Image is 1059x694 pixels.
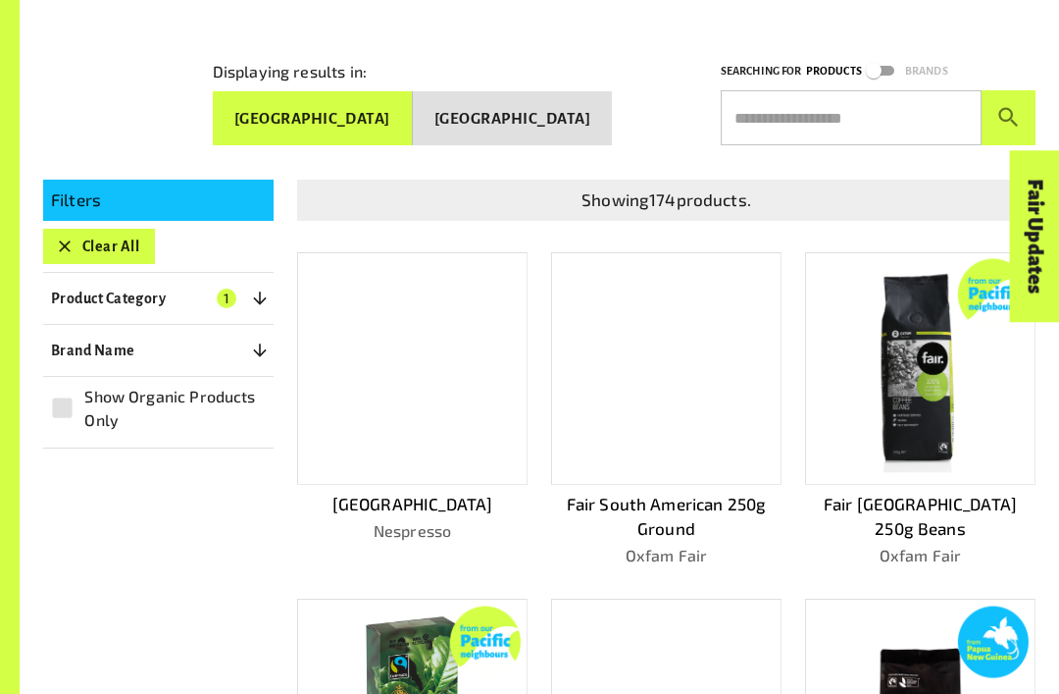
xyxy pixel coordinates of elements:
button: Product Category [43,281,274,316]
button: [GEOGRAPHIC_DATA] [213,91,413,146]
span: 1 [217,289,236,308]
a: [GEOGRAPHIC_DATA]Nespresso [297,252,528,568]
p: Oxfam Fair [551,544,782,567]
p: Brand Name [51,339,135,362]
span: Show Organic Products Only [84,385,263,432]
p: Products [806,62,862,80]
p: [GEOGRAPHIC_DATA] [297,492,528,517]
button: Clear All [43,229,155,264]
p: Product Category [51,287,166,310]
button: [GEOGRAPHIC_DATA] [413,91,612,146]
p: Oxfam Fair [805,544,1035,567]
a: Fair [GEOGRAPHIC_DATA] 250g BeansOxfam Fair [805,252,1035,568]
p: Brands [905,62,948,80]
p: Showing 174 products. [305,187,1028,213]
p: Filters [51,187,266,213]
p: Fair [GEOGRAPHIC_DATA] 250g Beans [805,492,1035,542]
p: Searching for [721,62,802,80]
button: Brand Name [43,333,274,368]
a: Fair South American 250g GroundOxfam Fair [551,252,782,568]
p: Displaying results in: [213,60,367,83]
p: Nespresso [297,519,528,543]
p: Fair South American 250g Ground [551,492,782,542]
